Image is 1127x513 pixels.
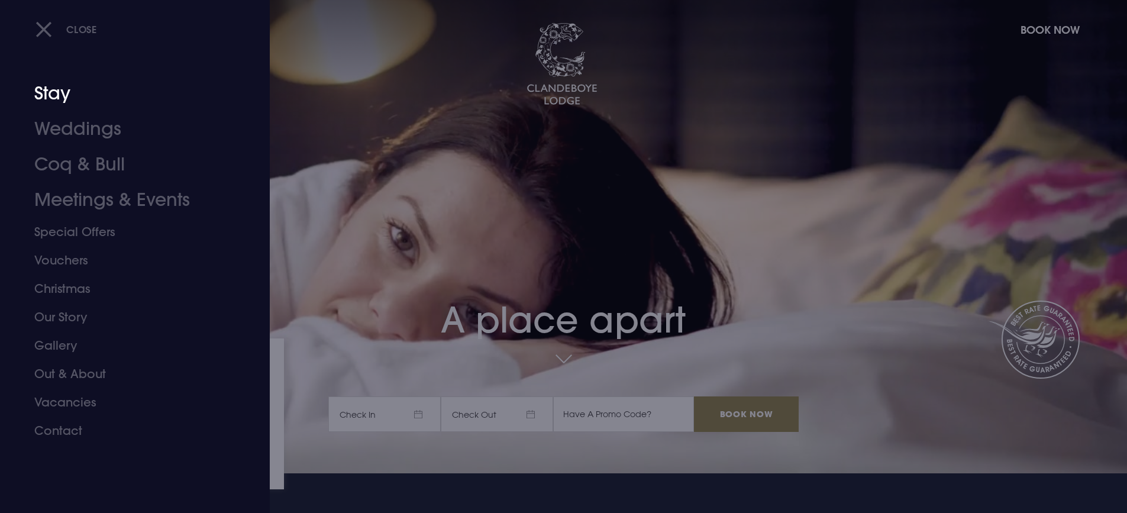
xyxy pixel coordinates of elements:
[34,331,221,360] a: Gallery
[34,182,221,218] a: Meetings & Events
[34,388,221,417] a: Vacancies
[34,246,221,275] a: Vouchers
[34,147,221,182] a: Coq & Bull
[35,17,97,41] button: Close
[34,417,221,445] a: Contact
[34,275,221,303] a: Christmas
[34,360,221,388] a: Out & About
[34,303,221,331] a: Our Story
[66,23,97,36] span: Close
[34,218,221,246] a: Special Offers
[34,76,221,111] a: Stay
[34,111,221,147] a: Weddings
